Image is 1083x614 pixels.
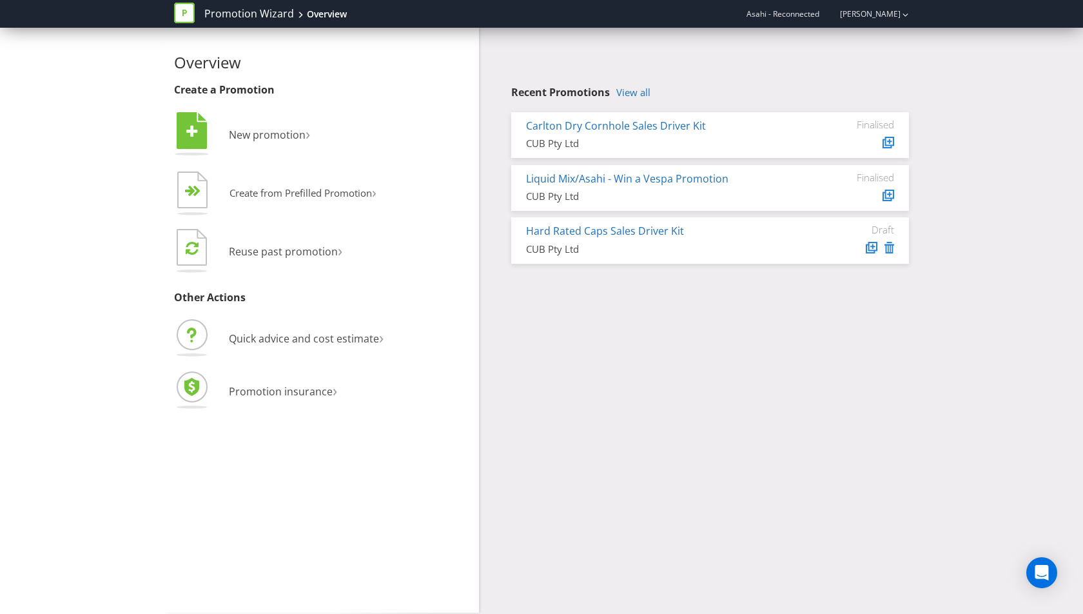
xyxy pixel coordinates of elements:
span: › [333,379,337,401]
tspan:  [193,185,201,197]
span: › [379,326,384,348]
a: Carlton Dry Cornhole Sales Driver Kit [526,119,706,133]
span: Recent Promotions [511,85,610,99]
span: Create from Prefilled Promotion [229,186,372,199]
a: Promotion Wizard [204,6,294,21]
span: › [338,239,342,261]
tspan:  [186,241,199,255]
tspan:  [186,124,198,139]
a: [PERSON_NAME] [827,8,901,19]
a: Liquid Mix/Asahi - Win a Vespa Promotion [526,172,728,186]
span: Quick advice and cost estimate [229,332,379,346]
div: CUB Pty Ltd [526,190,797,203]
button: Create from Prefilled Promotion› [174,168,377,220]
h2: Overview [174,54,469,71]
div: Finalised [817,119,894,130]
h3: Other Actions [174,292,469,304]
span: Promotion insurance [229,384,333,399]
div: Overview [307,8,347,21]
div: Finalised [817,172,894,183]
div: Draft [817,224,894,235]
a: Promotion insurance› [174,384,337,399]
span: New promotion [229,128,306,142]
span: Asahi - Reconnected [746,8,819,19]
a: View all [616,87,650,98]
span: › [372,182,376,202]
div: CUB Pty Ltd [526,137,797,150]
h3: Create a Promotion [174,84,469,96]
span: › [306,123,310,144]
div: CUB Pty Ltd [526,243,797,256]
div: Open Intercom Messenger [1026,557,1057,588]
a: Quick advice and cost estimate› [174,332,384,346]
a: Hard Rated Caps Sales Driver Kit [526,224,684,238]
span: Reuse past promotion [229,244,338,259]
